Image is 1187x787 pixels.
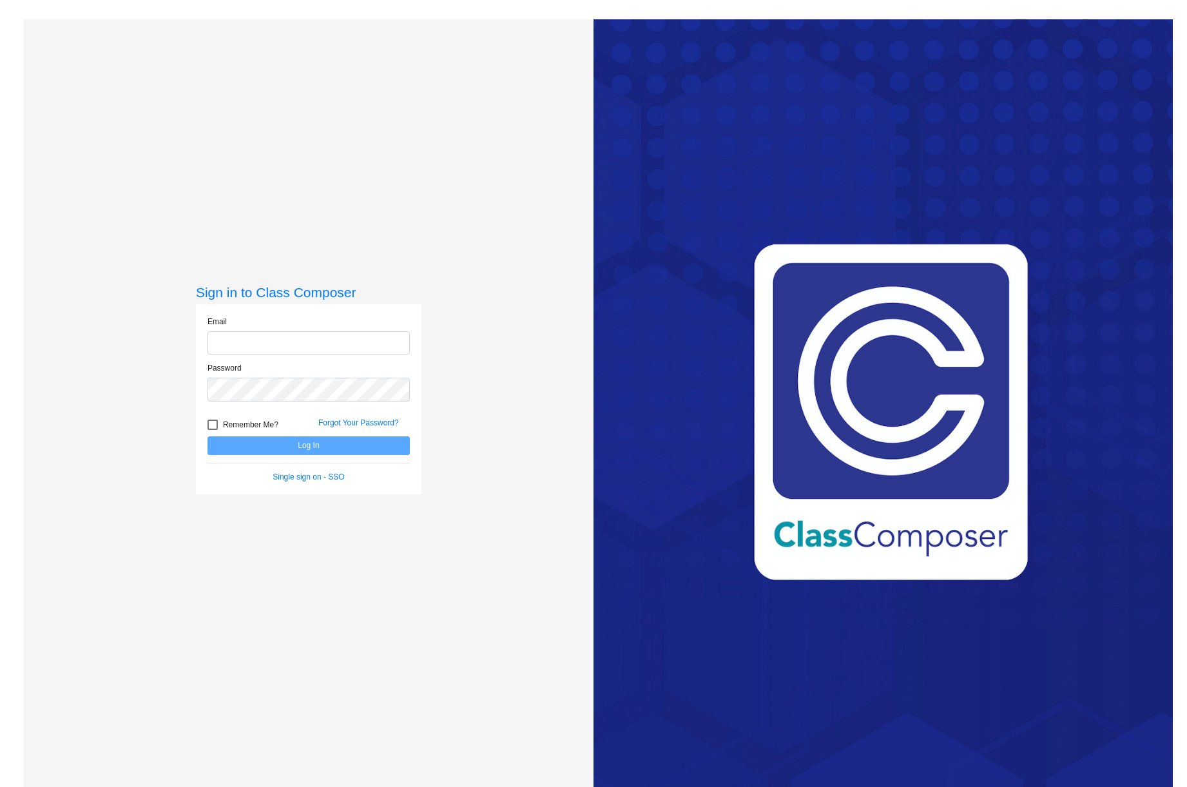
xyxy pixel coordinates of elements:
[273,472,344,481] a: Single sign on - SSO
[207,316,227,327] label: Email
[318,418,399,427] a: Forgot Your Password?
[207,436,410,455] button: Log In
[223,417,278,432] span: Remember Me?
[196,284,421,300] h3: Sign in to Class Composer
[207,362,242,374] label: Password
